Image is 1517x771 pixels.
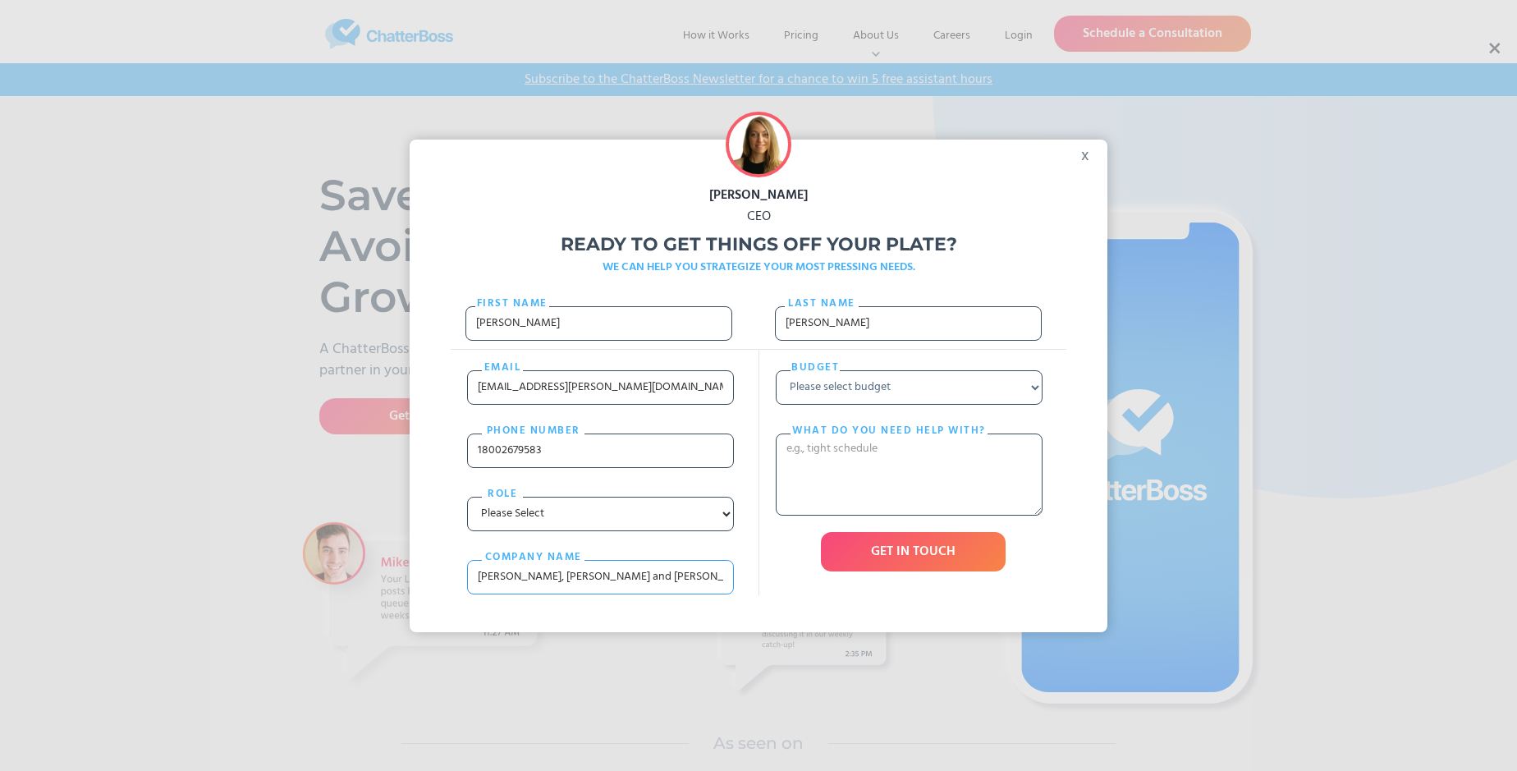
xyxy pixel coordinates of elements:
div: [PERSON_NAME] [410,185,1107,206]
input: e.g., ChatterBoss [467,560,734,594]
input: GET IN TOUCH [821,532,1006,571]
form: Freebie Popup Form 2021 [451,286,1066,611]
label: email [482,360,523,376]
label: Last name [785,296,859,312]
input: e.g., John [465,306,732,341]
label: Role [482,486,523,503]
div: CEO [410,206,1107,227]
input: e.g., Smith [775,306,1042,341]
label: cOMPANY NAME [482,549,584,566]
label: PHONE nUMBER [482,423,584,439]
strong: Ready to get things off your plate? [561,233,957,255]
input: e.g., (888) 888-8888 [467,434,734,468]
div: x [1070,140,1107,164]
label: First Name [475,296,549,312]
strong: WE CAN HELP YOU STRATEGIZE YOUR MOST PRESSING NEEDS. [603,258,915,277]
label: Budget [791,360,840,376]
input: e.g your@email.com [467,370,734,405]
label: What do you need help with? [791,423,988,439]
